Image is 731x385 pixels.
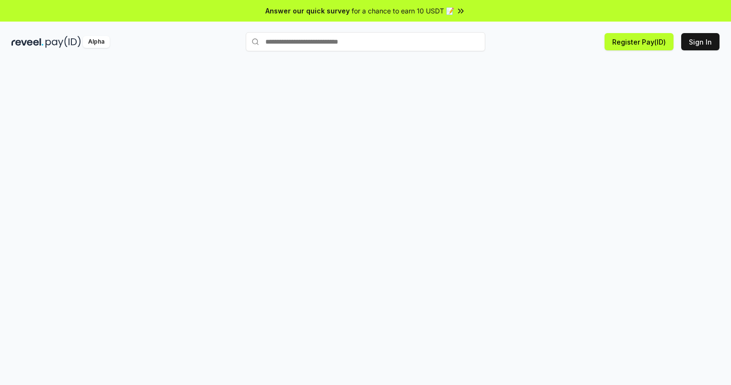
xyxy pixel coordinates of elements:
[352,6,454,16] span: for a chance to earn 10 USDT 📝
[46,36,81,48] img: pay_id
[83,36,110,48] div: Alpha
[605,33,674,50] button: Register Pay(ID)
[681,33,720,50] button: Sign In
[11,36,44,48] img: reveel_dark
[265,6,350,16] span: Answer our quick survey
